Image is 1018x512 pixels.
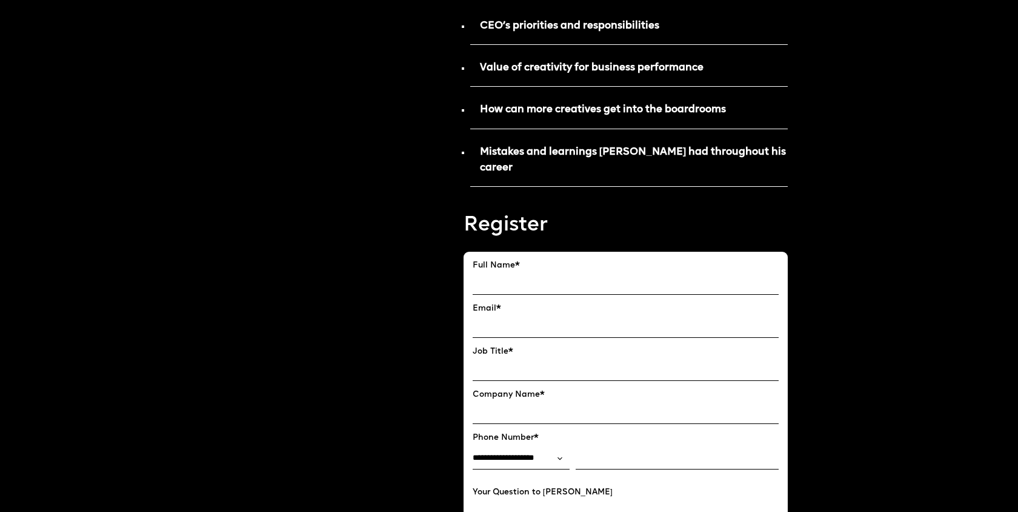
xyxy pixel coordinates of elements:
label: Phone Number [473,433,779,443]
strong: Mistakes and learnings [PERSON_NAME] had throughout his career [480,147,787,173]
label: Job Title [473,347,779,357]
p: Register [464,211,788,240]
strong: Value of creativity for business performance [480,62,704,73]
label: Company Name [473,390,779,400]
label: Full Name [473,261,779,271]
label: Your Question to [PERSON_NAME] [473,488,779,497]
label: Email [473,304,779,314]
strong: CEO’s priorities and responsibilities [480,21,659,31]
strong: How can more creatives get into the boardrooms [480,104,726,115]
